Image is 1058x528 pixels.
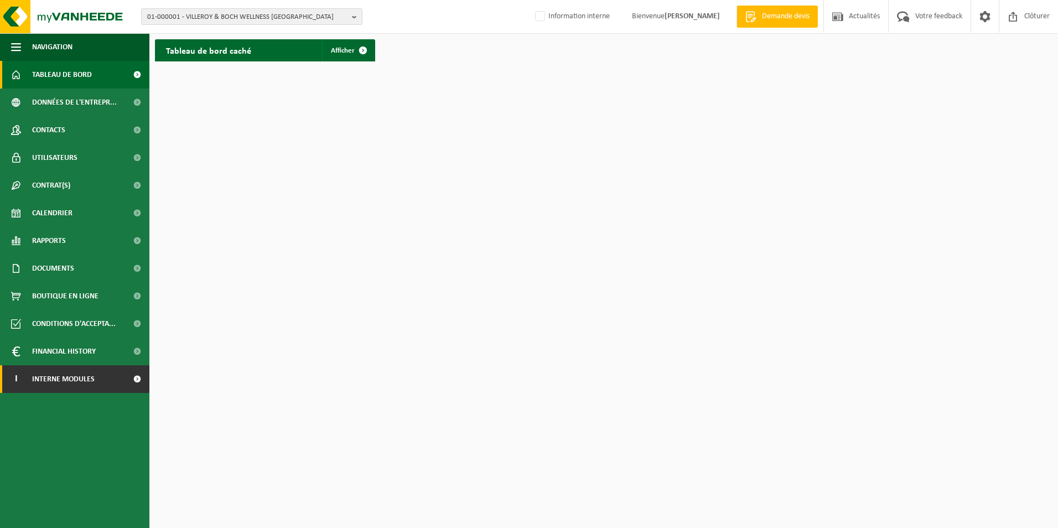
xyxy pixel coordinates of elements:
span: Documents [32,255,74,282]
span: Conditions d'accepta... [32,310,116,338]
span: Navigation [32,33,72,61]
span: Interne modules [32,365,95,393]
a: Afficher [322,39,374,61]
button: 01-000001 - VILLEROY & BOCH WELLNESS [GEOGRAPHIC_DATA] [141,8,362,25]
span: Contacts [32,116,65,144]
strong: [PERSON_NAME] [665,12,720,20]
span: Demande devis [759,11,812,22]
span: Financial History [32,338,96,365]
span: Calendrier [32,199,72,227]
span: Boutique en ligne [32,282,98,310]
span: Contrat(s) [32,172,70,199]
span: Afficher [331,47,355,54]
span: I [11,365,21,393]
span: Tableau de bord [32,61,92,89]
span: Utilisateurs [32,144,77,172]
span: Rapports [32,227,66,255]
span: 01-000001 - VILLEROY & BOCH WELLNESS [GEOGRAPHIC_DATA] [147,9,348,25]
h2: Tableau de bord caché [155,39,262,61]
label: Information interne [533,8,610,25]
a: Demande devis [737,6,818,28]
span: Données de l'entrepr... [32,89,117,116]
